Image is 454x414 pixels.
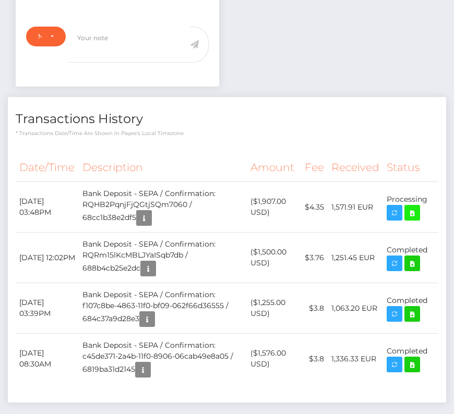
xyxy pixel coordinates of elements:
td: [DATE] 03:48PM [16,182,79,233]
button: Note Type [26,27,66,46]
td: 1,336.33 EUR [328,334,383,384]
td: $3.8 [301,334,328,384]
td: Bank Deposit - SEPA / Confirmation: f107c8be-4863-11f0-bf09-062f66d36555 / 684c37a9d28e3 [79,283,247,334]
td: Completed [383,233,438,283]
div: Note Type [38,32,42,41]
th: Status [383,153,438,182]
td: [DATE] 03:39PM [16,283,79,334]
th: Date/Time [16,153,79,182]
td: Completed [383,334,438,384]
td: $4.35 [301,182,328,233]
td: Processing [383,182,438,233]
th: Fee [301,153,328,182]
td: ($1,500.00 USD) [247,233,301,283]
td: Completed [383,283,438,334]
td: ($1,576.00 USD) [247,334,301,384]
td: Bank Deposit - SEPA / Confirmation: c45de371-2a4b-11f0-8906-06cab49e8a05 / 6819ba31d2145 [79,334,247,384]
td: 1,571.91 EUR [328,182,383,233]
th: Received [328,153,383,182]
td: 1,063.20 EUR [328,283,383,334]
td: 1,251.45 EUR [328,233,383,283]
td: Bank Deposit - SEPA / Confirmation: RQRm15lKcMBLJYaISqb7db / 688b4cb25e2dc [79,233,247,283]
h4: Transactions History [16,110,438,128]
td: $3.76 [301,233,328,283]
td: $3.8 [301,283,328,334]
td: ($1,907.00 USD) [247,182,301,233]
th: Amount [247,153,301,182]
td: ($1,255.00 USD) [247,283,301,334]
p: * Transactions date/time are shown in payee's local timezone [16,129,438,137]
th: Description [79,153,247,182]
td: Bank Deposit - SEPA / Confirmation: RQHB2PqnjFjQGtjSQm7060 / 68cc1b38e2df5 [79,182,247,233]
td: [DATE] 08:30AM [16,334,79,384]
td: [DATE] 12:02PM [16,233,79,283]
